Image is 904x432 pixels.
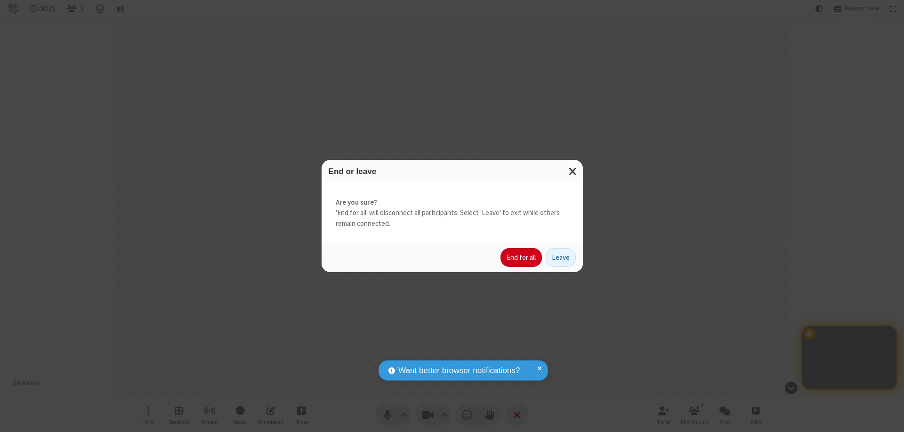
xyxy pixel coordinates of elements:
[546,248,576,267] button: Leave
[500,248,542,267] button: End for all
[398,365,520,377] span: Want better browser notifications?
[563,160,583,183] button: Close modal
[322,183,583,243] div: 'End for all' will disconnect all participants. Select 'Leave' to exit while others remain connec...
[336,197,569,208] strong: Are you sure?
[329,167,576,176] h3: End or leave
